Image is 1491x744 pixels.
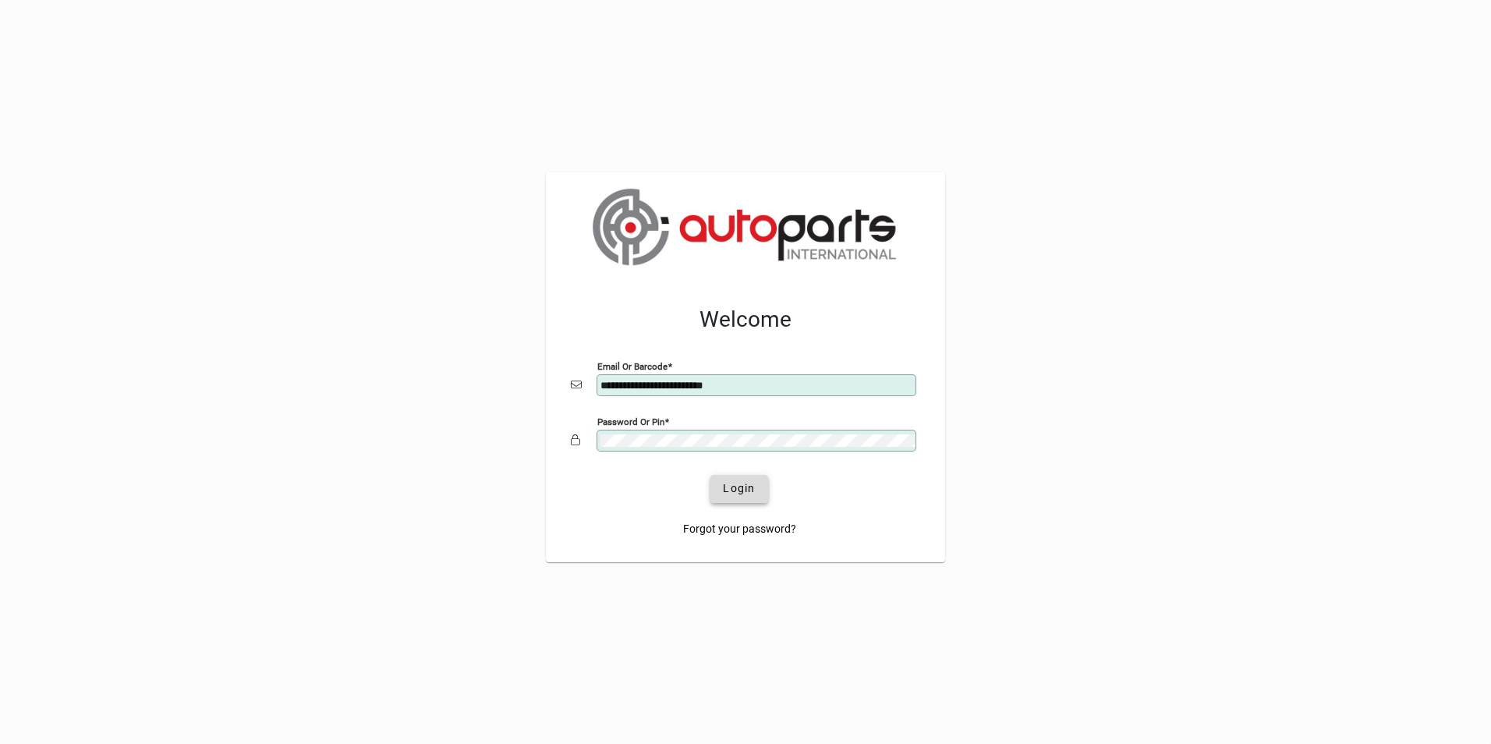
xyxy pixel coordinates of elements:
[710,475,767,503] button: Login
[571,306,920,333] h2: Welcome
[597,416,664,427] mat-label: Password or Pin
[677,515,802,544] a: Forgot your password?
[683,521,796,537] span: Forgot your password?
[723,480,755,497] span: Login
[597,360,668,371] mat-label: Email or Barcode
